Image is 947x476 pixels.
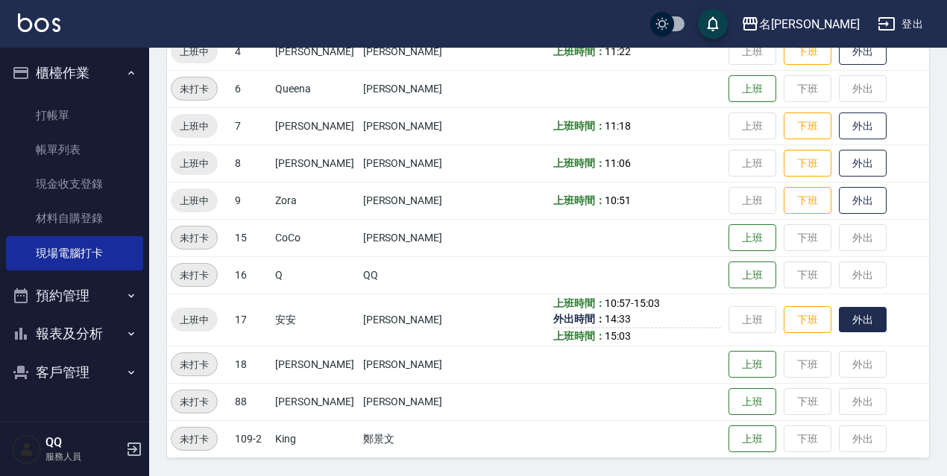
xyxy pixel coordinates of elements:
[231,107,271,145] td: 7
[171,312,218,328] span: 上班中
[605,330,631,342] span: 15:03
[605,120,631,132] span: 11:18
[359,420,462,457] td: 鄭景文
[18,13,60,32] img: Logo
[735,9,866,39] button: 名[PERSON_NAME]
[729,261,776,289] button: 上班
[359,293,462,346] td: [PERSON_NAME]
[553,330,605,342] b: 上班時間：
[271,70,359,107] td: Queena
[698,9,728,39] button: save
[171,156,218,171] span: 上班中
[553,157,605,169] b: 上班時間：
[12,434,42,464] img: Person
[172,230,217,246] span: 未打卡
[784,150,831,177] button: 下班
[634,297,660,309] span: 15:03
[839,112,887,140] button: 外出
[6,98,143,133] a: 打帳單
[359,70,462,107] td: [PERSON_NAME]
[553,297,605,309] b: 上班時間：
[231,70,271,107] td: 6
[172,431,217,447] span: 未打卡
[231,420,271,457] td: 109-2
[872,10,929,38] button: 登出
[359,33,462,70] td: [PERSON_NAME]
[729,351,776,378] button: 上班
[271,256,359,293] td: Q
[231,33,271,70] td: 4
[271,219,359,256] td: CoCo
[359,256,462,293] td: QQ
[231,383,271,420] td: 88
[6,201,143,235] a: 材料自購登錄
[839,187,887,215] button: 外出
[784,306,831,334] button: 下班
[171,44,218,60] span: 上班中
[6,133,143,167] a: 帳單列表
[171,118,218,134] span: 上班中
[359,182,462,219] td: [PERSON_NAME]
[605,157,631,169] span: 11:06
[605,297,631,309] span: 10:57
[729,425,776,453] button: 上班
[231,256,271,293] td: 16
[839,150,887,177] button: 外出
[172,81,217,97] span: 未打卡
[271,182,359,219] td: Zora
[784,112,831,140] button: 下班
[729,388,776,416] button: 上班
[45,450,122,463] p: 服務人員
[231,346,271,383] td: 18
[359,346,462,383] td: [PERSON_NAME]
[271,33,359,70] td: [PERSON_NAME]
[359,145,462,182] td: [PERSON_NAME]
[231,219,271,256] td: 15
[45,435,122,450] h5: QQ
[553,120,605,132] b: 上班時間：
[231,293,271,346] td: 17
[729,75,776,103] button: 上班
[359,219,462,256] td: [PERSON_NAME]
[271,420,359,457] td: King
[605,194,631,206] span: 10:51
[359,383,462,420] td: [PERSON_NAME]
[171,193,218,209] span: 上班中
[6,276,143,315] button: 預約管理
[6,54,143,92] button: 櫃檯作業
[839,38,887,66] button: 外出
[271,107,359,145] td: [PERSON_NAME]
[553,313,605,325] b: 外出時間：
[271,346,359,383] td: [PERSON_NAME]
[553,45,605,57] b: 上班時間：
[359,107,462,145] td: [PERSON_NAME]
[6,236,143,270] a: 現場電腦打卡
[605,313,631,325] span: 14:33
[6,353,143,392] button: 客戶管理
[553,194,605,206] b: 上班時間：
[839,307,887,333] button: 外出
[231,145,271,182] td: 8
[759,15,860,34] div: 名[PERSON_NAME]
[729,224,776,252] button: 上班
[271,145,359,182] td: [PERSON_NAME]
[231,182,271,219] td: 9
[271,383,359,420] td: [PERSON_NAME]
[271,293,359,346] td: 安安
[784,38,831,66] button: 下班
[605,45,631,57] span: 11:22
[784,187,831,215] button: 下班
[172,267,217,283] span: 未打卡
[550,293,726,346] td: -
[6,314,143,353] button: 報表及分析
[172,394,217,410] span: 未打卡
[172,357,217,372] span: 未打卡
[6,167,143,201] a: 現金收支登錄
